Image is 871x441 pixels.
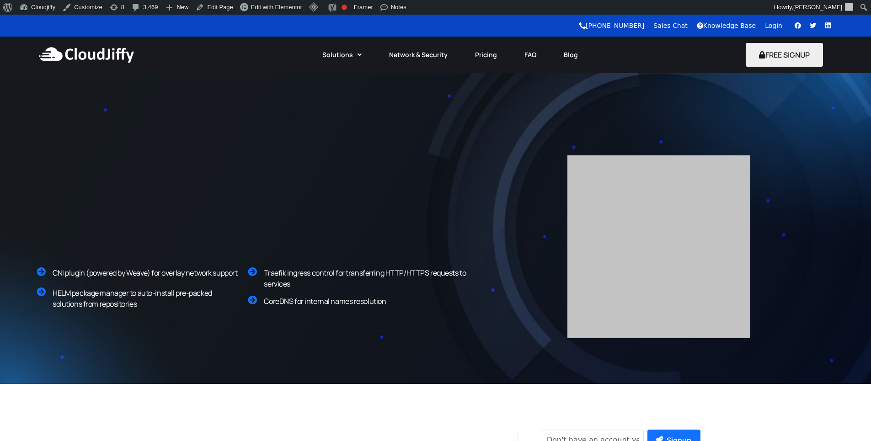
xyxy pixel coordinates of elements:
[567,155,750,338] img: gif;base64,R0lGODdhAQABAPAAAMPDwwAAACwAAAAAAQABAAACAkQBADs=
[53,268,237,278] span: CNI plugin (powered by Weave) for overlay network support
[309,45,375,65] a: Solutions
[697,22,756,29] a: Knowledge Base
[342,5,347,10] div: Focus keyphrase not set
[53,288,212,309] span: HELM package manager to auto-install pre-packed solutions from repositories
[461,45,511,65] a: Pricing
[511,45,550,65] a: FAQ
[746,43,823,67] button: FREE SIGNUP
[375,45,461,65] a: Network & Security
[264,296,386,306] span: CoreDNS for internal names resolution
[793,4,842,11] span: [PERSON_NAME]
[653,22,687,29] a: Sales Chat
[746,50,823,60] a: FREE SIGNUP
[550,45,592,65] a: Blog
[833,404,862,432] iframe: chat widget
[765,22,782,29] a: Login
[264,268,466,289] span: Traefik ingress control for transferring HTTP/HTTPS requests to services
[579,22,644,29] a: [PHONE_NUMBER]
[251,4,302,11] span: Edit with Elementor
